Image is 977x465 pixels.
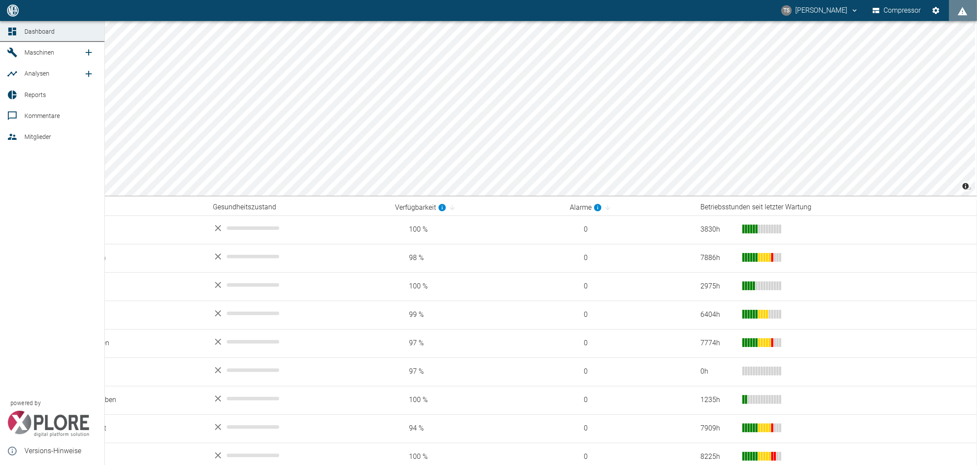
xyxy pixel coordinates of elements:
[24,21,975,196] canvas: Map
[58,357,206,386] td: Karben
[700,281,735,291] div: 2975 h
[570,225,686,235] span: 0
[24,28,55,35] span: Dashboard
[700,423,735,434] div: 7909 h
[570,253,686,263] span: 0
[213,280,381,290] div: No data
[693,199,977,215] th: Betriebsstunden seit letzter Wartung
[213,251,381,262] div: No data
[10,399,41,407] span: powered by
[395,253,555,263] span: 98 %
[58,272,206,301] td: Forchheim
[570,452,686,462] span: 0
[871,3,923,18] button: Compressor
[395,452,555,462] span: 100 %
[570,310,686,320] span: 0
[80,44,97,61] a: new /machines
[395,367,555,377] span: 97 %
[700,225,735,235] div: 3830 h
[395,202,447,213] div: berechnet für die letzten 7 Tage
[58,215,206,244] td: Altena
[700,452,735,462] div: 8225 h
[780,3,860,18] button: timo.streitbuerger@arcanum-energy.de
[206,199,388,215] th: Gesundheitszustand
[781,5,792,16] div: TS
[58,414,206,443] td: Kroppenstedt
[395,423,555,434] span: 94 %
[570,338,686,348] span: 0
[213,308,381,319] div: No data
[395,310,555,320] span: 99 %
[24,91,46,98] span: Reports
[700,253,735,263] div: 7886 h
[24,70,49,77] span: Analysen
[24,49,54,56] span: Maschinen
[395,338,555,348] span: 97 %
[24,133,51,140] span: Mitglieder
[700,338,735,348] div: 7774 h
[58,301,206,329] td: Heygendorf
[58,386,206,414] td: Klein Wanzleben
[24,112,60,119] span: Kommentare
[700,395,735,405] div: 1235 h
[700,367,735,377] div: 0 h
[213,337,381,347] div: No data
[395,395,555,405] span: 100 %
[395,225,555,235] span: 100 %
[213,393,381,404] div: No data
[7,411,90,437] img: Xplore Logo
[58,244,206,272] td: Bruchhausen
[6,4,20,16] img: logo
[570,367,686,377] span: 0
[213,422,381,432] div: No data
[58,329,206,357] td: Jürgenshagen
[24,446,97,456] span: Versions-Hinweise
[570,423,686,434] span: 0
[80,65,97,83] a: new /analyses/list/0
[700,310,735,320] div: 6404 h
[570,281,686,291] span: 0
[213,365,381,375] div: No data
[395,281,555,291] span: 100 %
[928,3,944,18] button: Einstellungen
[213,450,381,461] div: No data
[213,223,381,233] div: No data
[570,395,686,405] span: 0
[570,202,602,213] div: berechnet für die letzten 7 Tage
